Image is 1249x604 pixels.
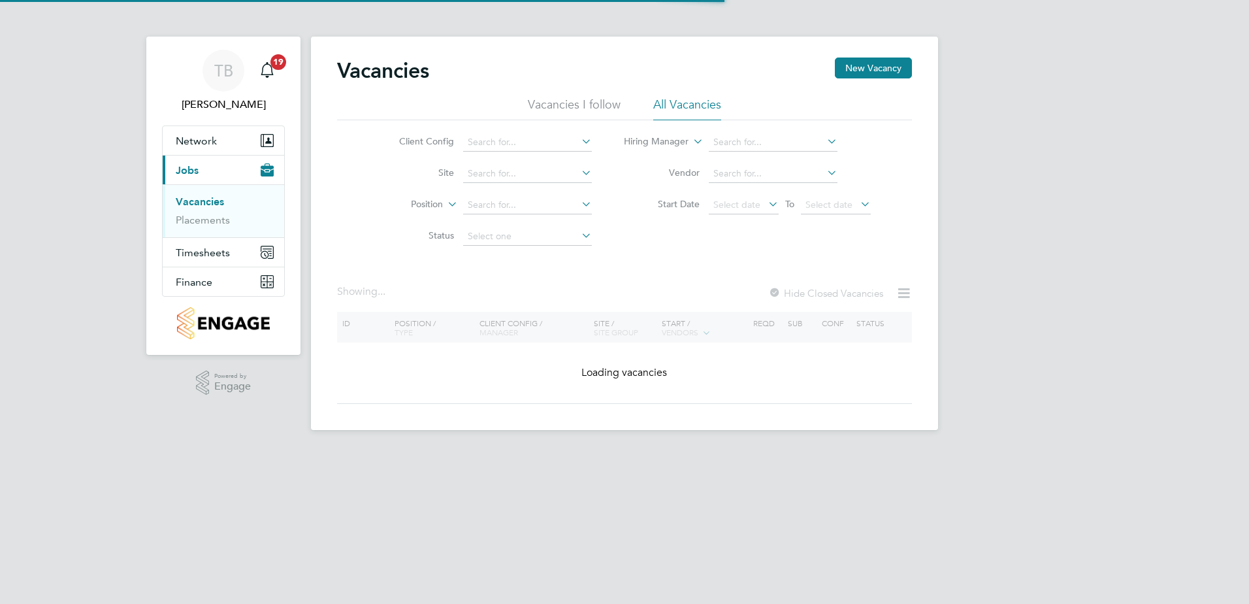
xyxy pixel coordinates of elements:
[709,165,837,183] input: Search for...
[163,156,284,184] button: Jobs
[176,214,230,226] a: Placements
[463,165,592,183] input: Search for...
[368,198,443,211] label: Position
[379,229,454,241] label: Status
[214,371,251,382] span: Powered by
[378,285,385,298] span: ...
[176,195,224,208] a: Vacancies
[768,287,883,299] label: Hide Closed Vacancies
[835,58,912,78] button: New Vacancy
[176,135,217,147] span: Network
[162,307,285,339] a: Go to home page
[653,97,721,120] li: All Vacancies
[163,184,284,237] div: Jobs
[463,196,592,214] input: Search for...
[254,50,280,92] a: 19
[162,50,285,112] a: TB[PERSON_NAME]
[624,198,700,210] label: Start Date
[162,97,285,112] span: Tameem Bachour
[214,62,233,79] span: TB
[613,135,689,148] label: Hiring Manager
[196,371,251,395] a: Powered byEngage
[163,267,284,296] button: Finance
[163,126,284,155] button: Network
[781,195,798,212] span: To
[270,54,286,70] span: 19
[379,135,454,147] label: Client Config
[379,167,454,178] label: Site
[463,227,592,246] input: Select one
[805,199,852,210] span: Select date
[163,238,284,267] button: Timesheets
[176,246,230,259] span: Timesheets
[146,37,300,355] nav: Main navigation
[624,167,700,178] label: Vendor
[337,285,388,299] div: Showing
[176,276,212,288] span: Finance
[337,58,429,84] h2: Vacancies
[214,381,251,392] span: Engage
[176,164,199,176] span: Jobs
[177,307,269,339] img: countryside-properties-logo-retina.png
[709,133,837,152] input: Search for...
[713,199,760,210] span: Select date
[463,133,592,152] input: Search for...
[528,97,621,120] li: Vacancies I follow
